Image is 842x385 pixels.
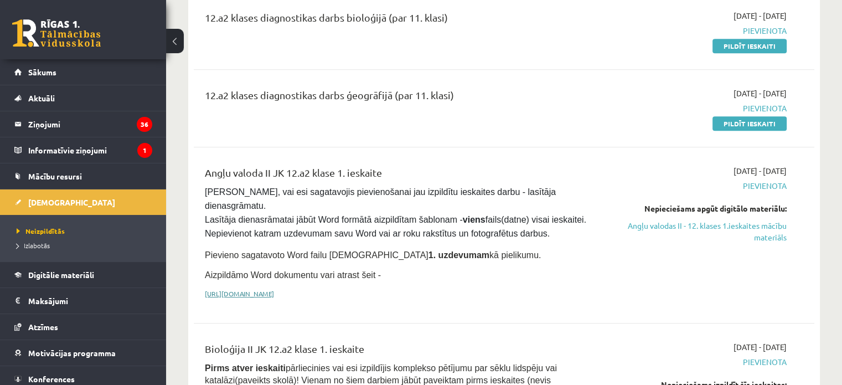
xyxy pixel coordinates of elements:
[604,203,787,214] div: Nepieciešams apgūt digitālo materiālu:
[28,374,75,384] span: Konferences
[14,163,152,189] a: Mācību resursi
[14,85,152,111] a: Aktuāli
[28,171,82,181] span: Mācību resursi
[733,341,787,353] span: [DATE] - [DATE]
[14,59,152,85] a: Sākums
[604,180,787,192] span: Pievienota
[733,10,787,22] span: [DATE] - [DATE]
[463,215,485,224] strong: viens
[17,227,65,235] span: Neizpildītās
[205,341,587,362] div: Bioloģija II JK 12.a2 klase 1. ieskaite
[28,197,115,207] span: [DEMOGRAPHIC_DATA]
[14,262,152,288] a: Digitālie materiāli
[712,116,787,131] a: Pildīt ieskaiti
[14,314,152,340] a: Atzīmes
[205,270,381,280] span: Aizpildāmo Word dokumentu vari atrast šeit -
[28,270,94,280] span: Digitālie materiāli
[17,240,155,250] a: Izlabotās
[733,88,787,99] span: [DATE] - [DATE]
[28,111,152,137] legend: Ziņojumi
[733,165,787,177] span: [DATE] - [DATE]
[14,189,152,215] a: [DEMOGRAPHIC_DATA]
[205,289,274,298] a: [URL][DOMAIN_NAME]
[17,241,50,250] span: Izlabotās
[205,363,286,373] strong: Pirms atver ieskaiti
[205,165,587,186] div: Angļu valoda II JK 12.a2 klase 1. ieskaite
[14,288,152,314] a: Maksājumi
[604,220,787,243] a: Angļu valodas II - 12. klases 1.ieskaites mācību materiāls
[205,88,587,108] div: 12.a2 klases diagnostikas darbs ģeogrāfijā (par 11. klasi)
[17,226,155,236] a: Neizpildītās
[28,322,58,332] span: Atzīmes
[604,356,787,368] span: Pievienota
[28,137,152,163] legend: Informatīvie ziņojumi
[205,10,587,30] div: 12.a2 klases diagnostikas darbs bioloģijā (par 11. klasi)
[14,111,152,137] a: Ziņojumi36
[604,102,787,114] span: Pievienota
[428,250,489,260] strong: 1. uzdevumam
[14,137,152,163] a: Informatīvie ziņojumi1
[205,187,588,238] span: [PERSON_NAME], vai esi sagatavojis pievienošanai jau izpildītu ieskaites darbu - lasītāja dienasg...
[604,25,787,37] span: Pievienota
[14,340,152,366] a: Motivācijas programma
[28,288,152,314] legend: Maksājumi
[712,39,787,53] a: Pildīt ieskaiti
[137,117,152,132] i: 36
[12,19,101,47] a: Rīgas 1. Tālmācības vidusskola
[28,67,56,77] span: Sākums
[28,348,116,358] span: Motivācijas programma
[137,143,152,158] i: 1
[205,250,541,260] span: Pievieno sagatavoto Word failu [DEMOGRAPHIC_DATA] kā pielikumu.
[28,93,55,103] span: Aktuāli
